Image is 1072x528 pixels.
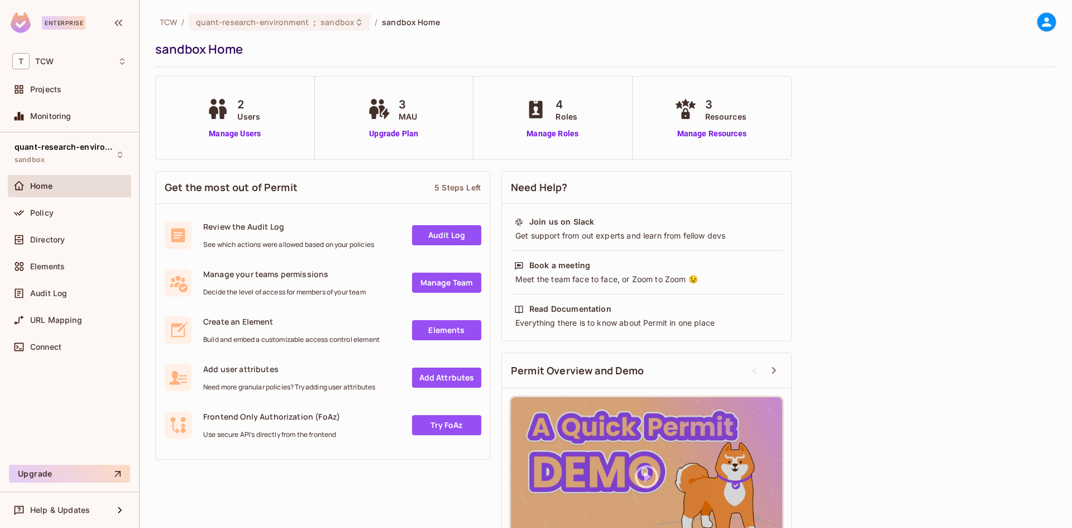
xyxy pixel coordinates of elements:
[30,112,71,121] span: Monitoring
[30,506,90,515] span: Help & Updates
[203,221,374,232] span: Review the Audit Log
[365,128,423,140] a: Upgrade Plan
[203,430,340,439] span: Use secure API's directly from the frontend
[15,142,115,151] span: quant-research-environment
[30,208,54,217] span: Policy
[203,269,366,279] span: Manage your teams permissions
[511,364,644,378] span: Permit Overview and Demo
[705,111,746,122] span: Resources
[399,96,417,113] span: 3
[30,343,61,351] span: Connect
[672,128,752,140] a: Manage Resources
[11,12,31,33] img: SReyMgAAAABJRU5ErkJggg==
[237,96,260,113] span: 2
[399,111,417,122] span: MAU
[320,17,355,27] span: sandbox
[203,240,374,249] span: See which actions were allowed based on your policies
[522,128,583,140] a: Manage Roles
[30,235,65,244] span: Directory
[529,260,590,271] div: Book a meeting
[529,303,611,315] div: Read Documentation
[203,364,375,374] span: Add user attributes
[30,289,67,298] span: Audit Log
[556,111,577,122] span: Roles
[30,316,82,325] span: URL Mapping
[30,182,53,191] span: Home
[181,17,184,27] li: /
[9,465,130,483] button: Upgrade
[203,316,380,327] span: Create an Element
[42,16,85,30] div: Enterprise
[30,262,65,271] span: Elements
[237,111,260,122] span: Users
[412,225,481,245] a: Audit Log
[165,180,298,194] span: Get the most out of Permit
[12,53,30,69] span: T
[204,128,266,140] a: Manage Users
[30,85,61,94] span: Projects
[412,273,481,293] a: Manage Team
[196,17,309,27] span: quant-research-environment
[203,383,375,392] span: Need more granular policies? Try adding user attributes
[375,17,377,27] li: /
[155,41,1051,58] div: sandbox Home
[412,415,481,435] a: Try FoAz
[705,96,746,113] span: 3
[35,57,54,66] span: Workspace: TCW
[412,320,481,340] a: Elements
[15,155,45,164] span: sandbox
[382,17,440,27] span: sandbox Home
[514,274,779,285] div: Meet the team face to face, or Zoom to Zoom 😉
[529,216,594,227] div: Join us on Slack
[412,368,481,388] a: Add Attrbutes
[514,230,779,241] div: Get support from out experts and learn from fellow devs
[514,317,779,329] div: Everything there is to know about Permit in one place
[203,335,380,344] span: Build and embed a customizable access control element
[556,96,577,113] span: 4
[203,411,340,422] span: Frontend Only Authorization (FoAz)
[313,18,317,27] span: :
[511,180,568,194] span: Need Help?
[160,17,177,27] span: the active workspace
[434,182,481,193] div: 5 Steps Left
[203,288,366,297] span: Decide the level of access for members of your team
